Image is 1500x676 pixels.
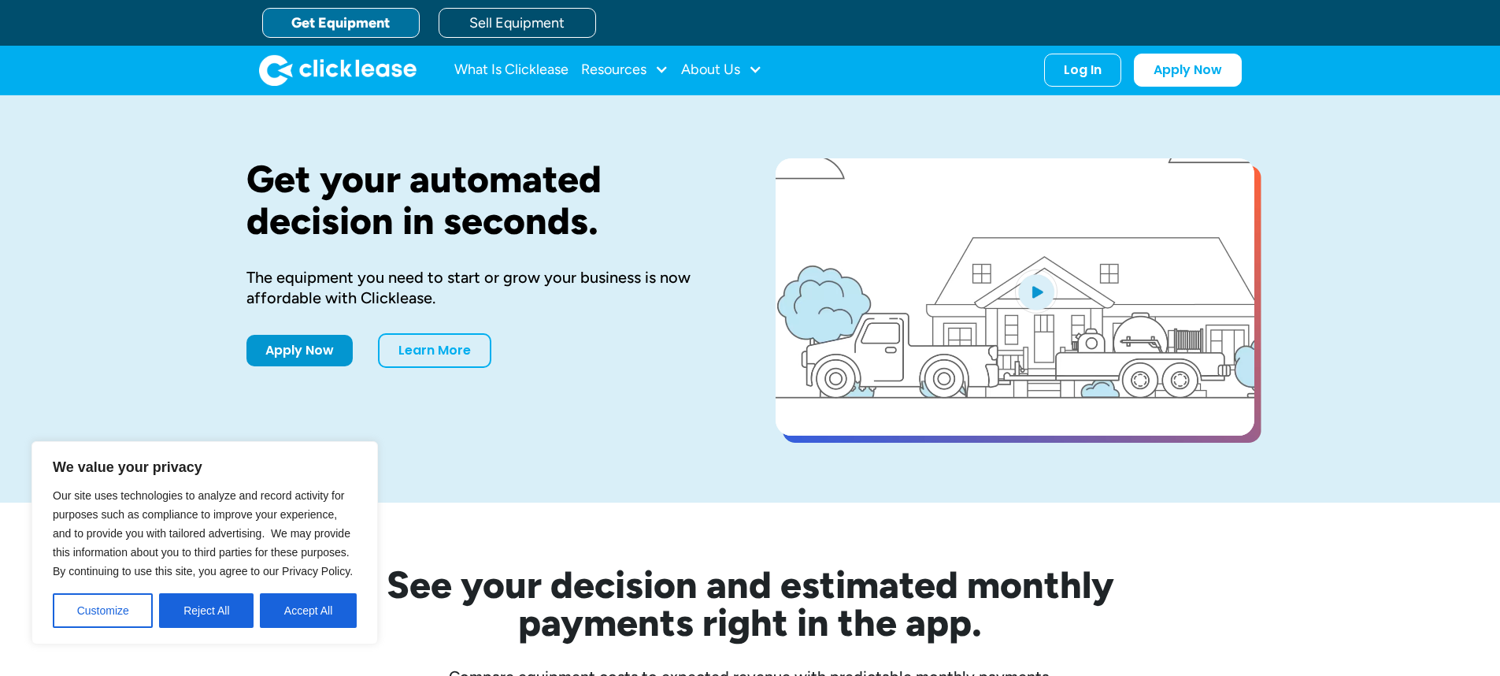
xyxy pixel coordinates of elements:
[454,54,569,86] a: What Is Clicklease
[1064,62,1102,78] div: Log In
[378,333,491,368] a: Learn More
[260,593,357,628] button: Accept All
[581,54,669,86] div: Resources
[776,158,1254,436] a: open lightbox
[259,54,417,86] img: Clicklease logo
[259,54,417,86] a: home
[439,8,596,38] a: Sell Equipment
[1134,54,1242,87] a: Apply Now
[246,158,725,242] h1: Get your automated decision in seconds.
[309,566,1191,641] h2: See your decision and estimated monthly payments right in the app.
[262,8,420,38] a: Get Equipment
[246,267,725,308] div: The equipment you need to start or grow your business is now affordable with Clicklease.
[681,54,762,86] div: About Us
[53,458,357,477] p: We value your privacy
[31,441,378,644] div: We value your privacy
[246,335,353,366] a: Apply Now
[53,593,153,628] button: Customize
[159,593,254,628] button: Reject All
[53,489,353,578] span: Our site uses technologies to analyze and record activity for purposes such as compliance to impr...
[1015,269,1057,314] img: Blue play button logo on a light blue circular background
